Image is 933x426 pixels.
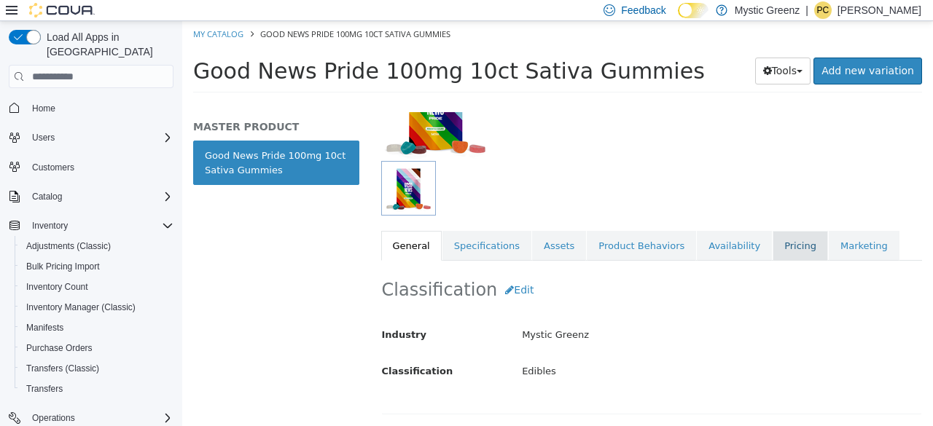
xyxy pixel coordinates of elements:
a: Adjustments (Classic) [20,237,117,255]
span: Customers [32,162,74,173]
button: Manifests [15,317,179,338]
span: Manifests [26,322,63,334]
a: Add new variation [631,36,740,63]
button: Inventory [26,217,74,234]
a: Customers [26,159,80,176]
button: Edit [315,256,359,283]
span: Users [26,129,173,146]
span: Inventory Count [20,278,173,296]
button: Tools [573,36,629,63]
input: Dark Mode [678,3,708,18]
button: Inventory [3,216,179,236]
span: Purchase Orders [26,342,93,354]
a: Inventory Manager (Classic) [20,299,141,316]
div: Edibles [329,338,750,363]
span: Dark Mode [678,18,679,19]
button: Transfers [15,379,179,399]
span: Adjustments (Classic) [26,240,111,252]
button: Catalog [26,188,68,205]
div: Mystic Greenz [329,301,750,327]
button: Customers [3,157,179,178]
button: Inventory Manager (Classic) [15,297,179,317]
a: Pricing [590,210,646,240]
span: Catalog [26,188,173,205]
h2: Classification [200,256,740,283]
a: Home [26,100,61,117]
button: Transfers (Classic) [15,358,179,379]
span: Inventory [26,217,173,234]
button: Users [3,127,179,148]
img: Cova [29,3,95,17]
a: Manifests [20,319,69,336]
span: Manifests [20,319,173,336]
span: Purchase Orders [20,339,173,357]
button: Purchase Orders [15,338,179,358]
span: Customers [26,158,173,176]
a: Transfers [20,380,69,398]
p: [PERSON_NAME] [838,1,921,19]
button: Users [26,129,60,146]
span: Home [32,103,55,114]
span: Transfers [20,380,173,398]
a: General [199,210,259,240]
span: Load All Apps in [GEOGRAPHIC_DATA] [41,30,173,59]
h5: MASTER PRODUCT [11,99,177,112]
span: Home [26,98,173,117]
span: PC [817,1,829,19]
a: Product Behaviors [405,210,514,240]
span: Good News Pride 100mg 10ct Sativa Gummies [78,7,268,18]
span: Bulk Pricing Import [20,258,173,275]
span: Adjustments (Classic) [20,237,173,255]
a: Bulk Pricing Import [20,258,106,275]
button: Home [3,97,179,118]
span: Feedback [621,3,665,17]
a: Specifications [260,210,349,240]
p: Mystic Greenz [735,1,800,19]
a: Availability [515,210,590,240]
span: Good News Pride 100mg 10ct Sativa Gummies [11,37,523,63]
span: Inventory Manager (Classic) [20,299,173,316]
a: Assets [350,210,404,240]
span: Users [32,132,55,143]
span: Inventory Manager (Classic) [26,301,136,313]
a: My Catalog [11,7,61,18]
p: | [805,1,808,19]
span: Transfers (Classic) [20,360,173,377]
a: Good News Pride 100mg 10ct Sativa Gummies [11,119,177,164]
span: Inventory Count [26,281,88,293]
span: Industry [200,308,245,319]
button: Inventory Count [15,277,179,297]
button: Bulk Pricing Import [15,256,179,277]
span: Operations [32,412,75,424]
span: Classification [200,344,271,355]
button: Adjustments (Classic) [15,236,179,256]
button: Catalog [3,186,179,207]
a: Transfers (Classic) [20,360,105,377]
a: Marketing [647,210,717,240]
span: Inventory [32,220,68,232]
span: Transfers (Classic) [26,363,99,374]
span: Transfers [26,383,63,395]
a: Purchase Orders [20,339,98,357]
span: Catalog [32,191,62,202]
span: Bulk Pricing Import [26,261,100,272]
a: Inventory Count [20,278,94,296]
div: Phillip Coleman [814,1,832,19]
